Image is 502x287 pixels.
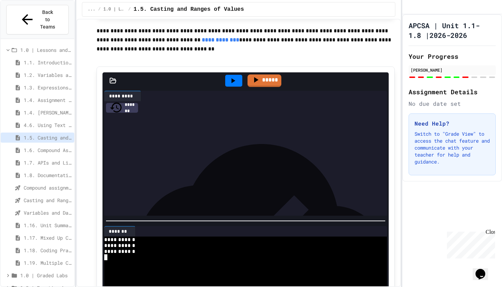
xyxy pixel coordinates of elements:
span: 1.0 | Graded Labs [20,272,71,279]
span: 1.8. Documentation with Comments and Preconditions [24,172,71,179]
iframe: chat widget [473,259,495,280]
div: [PERSON_NAME] [411,67,494,73]
span: 1.16. Unit Summary 1a (1.1-1.6) [24,222,71,229]
span: Casting and Ranges of variables - Quiz [24,197,71,204]
span: / [128,7,131,12]
span: Compound assignment operators - Quiz [24,184,71,191]
span: 1.0 | Lessons and Notes [20,46,71,54]
span: 1.19. Multiple Choice Exercises for Unit 1a (1.1-1.6) [24,259,71,266]
span: Back to Teams [39,9,56,31]
span: 1.6. Compound Assignment Operators [24,146,71,154]
span: 1.4. Assignment and Input [24,96,71,104]
iframe: chat widget [444,229,495,258]
h2: Your Progress [409,51,496,61]
span: 1.0 | Lessons and Notes [104,7,125,12]
h1: APCSA | Unit 1.1- 1.8 |2026-2026 [409,21,496,40]
span: 1.18. Coding Practice 1a (1.1-1.6) [24,247,71,254]
h3: Need Help? [414,119,490,128]
div: Chat with us now!Close [3,3,48,44]
button: Back to Teams [6,5,69,34]
span: 1.4. [PERSON_NAME] and User Input [24,109,71,116]
span: Variables and Data Types - Quiz [24,209,71,216]
span: 1.5. Casting and Ranges of Values [134,5,244,14]
span: ... [88,7,96,12]
span: 1.5. Casting and Ranges of Values [24,134,71,141]
span: 1.2. Variables and Data Types [24,71,71,79]
span: 1.17. Mixed Up Code Practice 1.1-1.6 [24,234,71,241]
h2: Assignment Details [409,87,496,97]
p: Switch to "Grade View" to access the chat feature and communicate with your teacher for help and ... [414,130,490,165]
div: No due date set [409,99,496,108]
span: 1.3. Expressions and Output [New] [24,84,71,91]
span: 1.1. Introduction to Algorithms, Programming, and Compilers [24,59,71,66]
span: / [98,7,100,12]
span: 4.6. Using Text Files [24,121,71,129]
span: 1.7. APIs and Libraries [24,159,71,166]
